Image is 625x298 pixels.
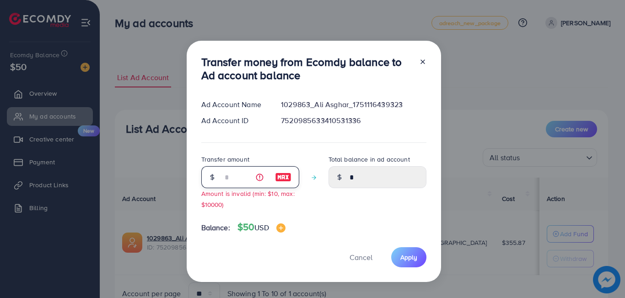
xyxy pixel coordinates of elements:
[201,189,295,208] small: Amount is invalid (min: $10, max: $10000)
[275,172,291,183] img: image
[274,115,433,126] div: 7520985633410531336
[201,55,412,82] h3: Transfer money from Ecomdy balance to Ad account balance
[194,99,274,110] div: Ad Account Name
[254,222,269,233] span: USD
[201,155,249,164] label: Transfer amount
[194,115,274,126] div: Ad Account ID
[391,247,426,267] button: Apply
[274,99,433,110] div: 1029863_Ali Asghar_1751116439323
[329,155,410,164] label: Total balance in ad account
[350,252,372,262] span: Cancel
[400,253,417,262] span: Apply
[338,247,384,267] button: Cancel
[237,222,286,233] h4: $50
[276,223,286,233] img: image
[201,222,230,233] span: Balance:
